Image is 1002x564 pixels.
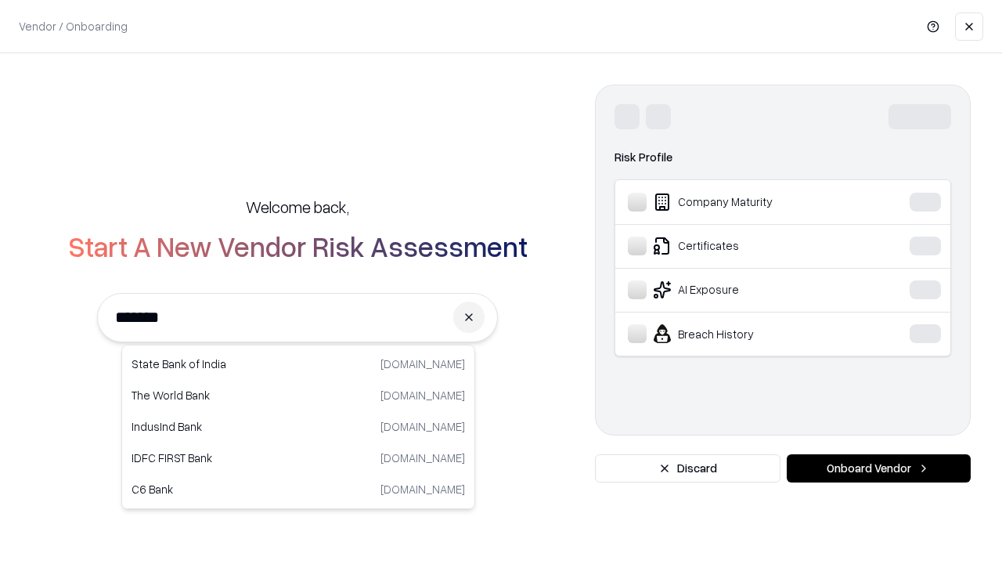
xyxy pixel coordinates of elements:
p: [DOMAIN_NAME] [380,356,465,372]
p: State Bank of India [132,356,298,372]
p: Vendor / Onboarding [19,18,128,34]
p: [DOMAIN_NAME] [380,481,465,497]
div: Company Maturity [628,193,862,211]
button: Discard [595,454,780,483]
div: Certificates [628,237,862,255]
p: The World Bank [132,387,298,403]
p: [DOMAIN_NAME] [380,450,465,466]
button: Onboard Vendor [787,454,971,483]
p: [DOMAIN_NAME] [380,418,465,435]
p: [DOMAIN_NAME] [380,387,465,403]
p: IndusInd Bank [132,418,298,435]
div: Suggestions [121,345,475,509]
h2: Start A New Vendor Risk Assessment [68,230,528,262]
p: C6 Bank [132,481,298,497]
h5: Welcome back, [246,196,349,218]
div: AI Exposure [628,280,862,299]
p: IDFC FIRST Bank [132,450,298,466]
div: Breach History [628,324,862,343]
div: Risk Profile [615,148,951,167]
